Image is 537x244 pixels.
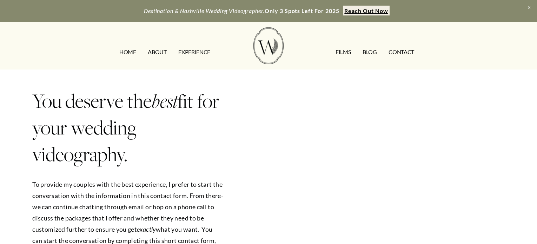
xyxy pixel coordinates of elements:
a: EXPERIENCE [178,47,210,58]
a: FILMS [336,47,351,58]
a: CONTACT [389,47,414,58]
strong: Reach Out Now [344,7,388,14]
a: HOME [119,47,136,58]
img: Wild Fern Weddings [253,27,284,64]
a: Blog [363,47,377,58]
a: Reach Out Now [343,6,390,15]
em: best [152,87,178,114]
em: exactly [137,225,156,233]
h2: You deserve the fit for your wedding videography. [32,87,223,167]
a: ABOUT [148,47,166,58]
